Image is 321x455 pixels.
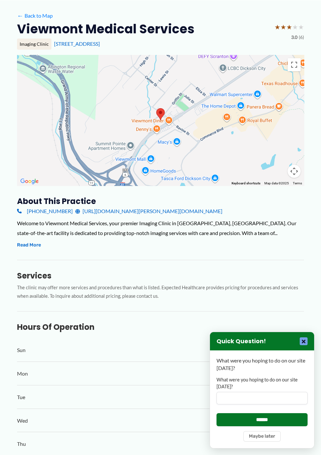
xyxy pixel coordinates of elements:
[17,345,26,355] span: Sun
[286,21,292,33] span: ★
[232,181,260,186] button: Keyboard shortcuts
[292,21,298,33] span: ★
[299,33,304,42] span: (6)
[291,33,297,42] span: 3.0
[217,338,266,345] h3: Quick Question!
[17,218,304,238] div: Welcome to Viewmont Medical Services, your premier Imaging Clinic in [GEOGRAPHIC_DATA], [GEOGRAPH...
[17,196,304,206] h3: About this practice
[17,241,41,249] button: Read More
[288,58,301,71] button: Toggle fullscreen view
[17,283,304,301] p: The clinic may offer more services and procedures than what is listed. Expected Healthcare provid...
[217,357,308,372] p: What were you hoping to do on our site [DATE]?
[288,165,301,178] button: Map camera controls
[17,416,28,426] span: Wed
[300,337,308,345] button: Close
[19,177,40,186] a: Open this area in Google Maps (opens a new window)
[298,21,304,33] span: ★
[217,377,308,390] label: What were you hoping to do on our site [DATE]?
[17,12,23,19] span: ←
[17,21,195,37] h2: Viewmont Medical Services
[17,392,25,402] span: Tue
[17,11,53,21] a: ←Back to Map
[243,431,281,442] button: Maybe later
[17,39,51,50] div: Imaging Clinic
[17,369,28,379] span: Mon
[17,439,26,449] span: Thu
[293,181,302,185] a: Terms (opens in new tab)
[17,322,304,332] h3: Hours of Operation
[274,21,280,33] span: ★
[280,21,286,33] span: ★
[75,206,222,216] a: [URL][DOMAIN_NAME][PERSON_NAME][DOMAIN_NAME]
[19,177,40,186] img: Google
[17,271,304,281] h3: Services
[17,206,73,216] a: [PHONE_NUMBER]
[264,181,289,185] span: Map data ©2025
[54,41,100,47] a: [STREET_ADDRESS]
